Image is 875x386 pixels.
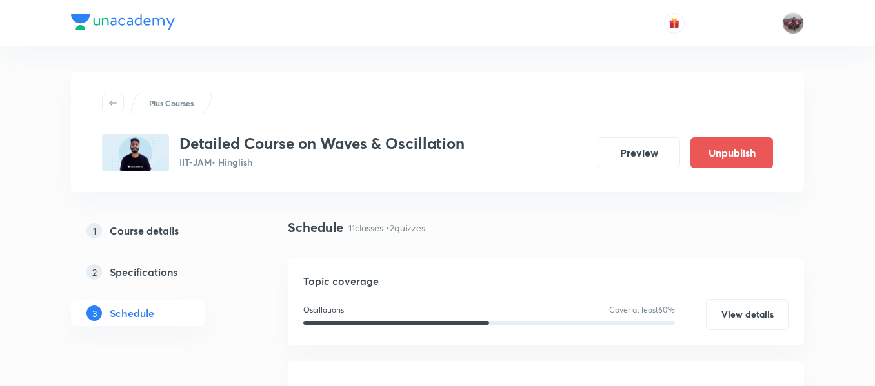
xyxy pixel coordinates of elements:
[179,134,465,153] h3: Detailed Course on Waves & Oscillation
[669,17,680,29] img: avatar
[303,304,344,316] p: Oscillations
[86,223,102,238] p: 1
[690,137,773,168] button: Unpublish
[110,264,177,280] h5: Specifications
[386,221,425,235] p: • 2 quizzes
[110,305,154,321] h5: Schedule
[609,304,675,316] p: Cover at least 60 %
[71,259,246,285] a: 2Specifications
[102,134,169,171] img: 86857169-C980-4891-B65E-0C8E7A5ABBC6_plus.png
[179,155,465,169] p: IIT-JAM • Hinglish
[664,13,685,34] button: avatar
[86,305,102,321] p: 3
[71,218,246,244] a: 1Course details
[86,264,102,280] p: 2
[71,14,175,33] a: Company Logo
[782,12,804,34] img: amirhussain Hussain
[288,218,343,237] h4: Schedule
[706,299,789,330] button: View details
[110,223,179,238] h5: Course details
[303,273,789,289] h5: Topic coverage
[71,14,175,30] img: Company Logo
[598,137,680,168] button: Preview
[348,221,383,235] p: 11 classes
[149,97,194,109] p: Plus Courses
